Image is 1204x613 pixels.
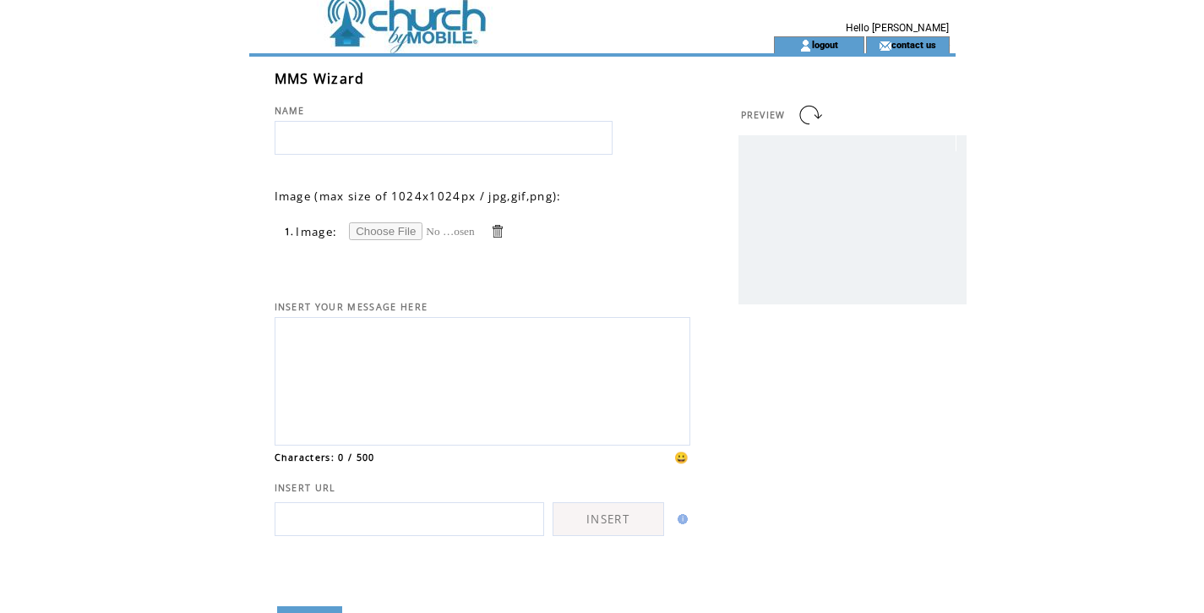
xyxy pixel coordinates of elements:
img: account_icon.gif [799,39,812,52]
a: Delete this item [489,223,505,239]
span: 1. [285,226,295,238]
span: PREVIEW [741,109,786,121]
span: INSERT URL [275,482,336,494]
span: 😀 [674,450,689,465]
a: logout [812,39,838,50]
span: NAME [275,105,305,117]
span: Hello [PERSON_NAME] [846,22,949,34]
span: Image: [296,224,337,239]
a: INSERT [553,502,664,536]
img: help.gif [673,514,688,524]
span: Image (max size of 1024x1024px / jpg,gif,png): [275,189,562,204]
a: contact us [891,39,936,50]
span: INSERT YOUR MESSAGE HERE [275,301,428,313]
span: MMS Wizard [275,69,365,88]
img: contact_us_icon.gif [879,39,891,52]
span: Characters: 0 / 500 [275,452,375,463]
